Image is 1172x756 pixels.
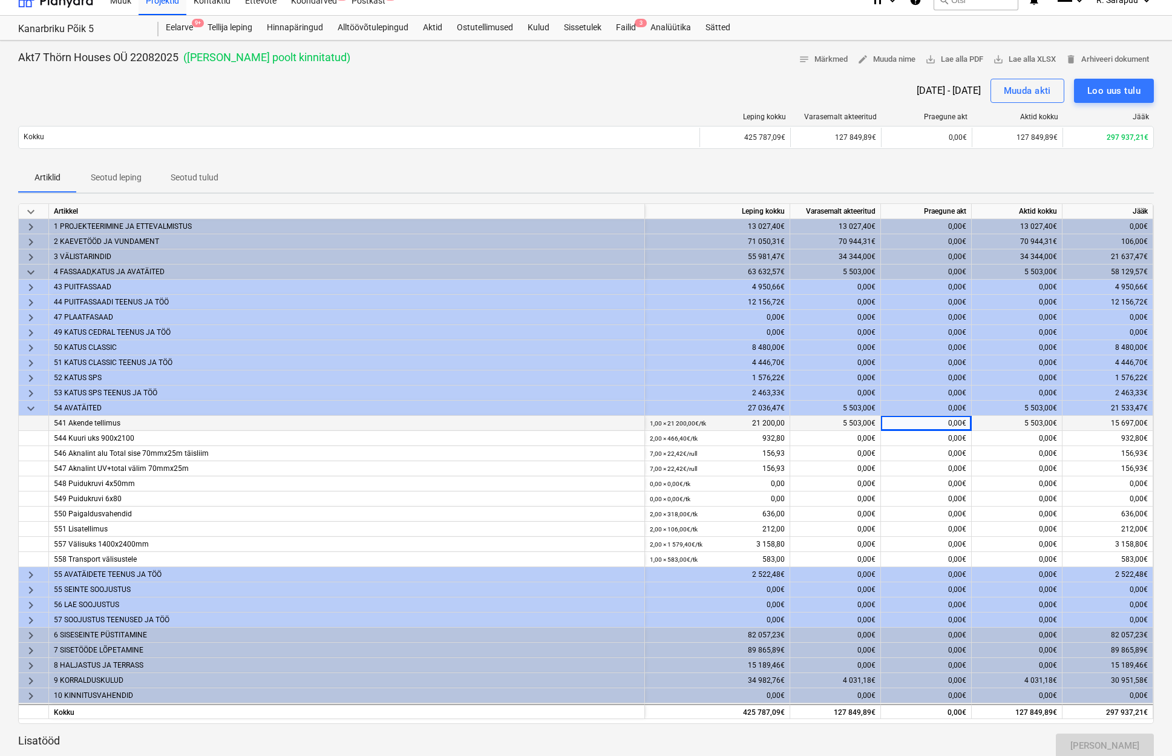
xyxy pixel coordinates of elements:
iframe: Chat Widget [1111,698,1172,756]
div: Failid [609,16,643,40]
button: Muuda akti [990,79,1064,103]
div: 0,00€ [790,643,881,658]
div: 0,00€ [790,325,881,340]
span: keyboard_arrow_right [24,371,38,386]
div: 44 PUITFASSAADI TEENUS JA TÖÖ [54,295,640,309]
div: 54 AVATÄITED [54,401,640,415]
div: 0,00€ [881,234,972,249]
div: 0,00€ [790,476,881,491]
div: 0,00€ [972,537,1062,552]
div: 0,00€ [881,219,972,234]
small: 1,00 × 583,00€ / tk [650,556,698,563]
div: 0,00€ [881,673,972,688]
div: 13 027,40€ [790,219,881,234]
div: 1 PROJEKTEERIMINE JA ETTEVALMISTUS [54,219,640,234]
div: 0,00€ [972,340,1062,355]
div: 0,00€ [881,355,972,370]
span: 9+ [192,19,204,27]
div: 0,00€ [645,597,790,613]
div: 0,00€ [790,280,881,295]
a: Tellija leping [200,16,260,40]
div: 0,00€ [881,552,972,567]
div: Praegune akt [881,204,972,219]
div: Kanarbriku Põik 5 [18,23,144,36]
div: 0,00€ [972,325,1062,340]
div: Loo uus tulu [1087,83,1141,99]
div: 0,00€ [790,295,881,310]
span: keyboard_arrow_right [24,659,38,673]
p: Seotud tulud [171,171,218,184]
small: 2,00 × 466,40€ / tk [650,435,698,442]
span: delete [1066,54,1076,65]
div: 0,00€ [972,658,1062,673]
a: Ostutellimused [450,16,520,40]
div: 0,00€ [972,370,1062,386]
span: keyboard_arrow_right [24,674,38,688]
div: 21 533,47€ [1062,401,1153,416]
div: 2 463,33€ [645,386,790,401]
div: 0,00€ [972,628,1062,643]
p: Akt7 Thörn Houses OÜ 22082025 [18,50,178,65]
div: 156,93€ [1062,446,1153,461]
div: 0,00€ [972,582,1062,597]
div: Kokku [49,704,645,719]
div: 0,00€ [972,446,1062,461]
div: 636,00€ [1062,507,1153,522]
span: keyboard_arrow_right [24,326,38,340]
div: 89 865,89€ [645,643,790,658]
div: 0,00€ [972,613,1062,628]
small: 1,00 × 21 200,00€ / tk [650,420,706,427]
div: 0,00€ [790,431,881,446]
div: 55 981,47€ [645,249,790,265]
button: Lae alla PDF [920,50,988,69]
div: Aktid kokku [977,113,1058,121]
div: Aktid kokku [972,204,1062,219]
div: 0,00€ [790,537,881,552]
div: 0,00€ [881,491,972,507]
small: 0,00 × 0,00€ / tk [650,496,690,502]
span: Muuda nime [857,53,915,67]
p: Seotud leping [91,171,142,184]
span: keyboard_arrow_right [24,280,38,295]
div: 0,00€ [972,552,1062,567]
div: 0,00€ [790,461,881,476]
div: 551 Lisatellimus [54,522,640,536]
div: 4 950,66€ [645,280,790,295]
div: 0,00€ [881,597,972,613]
div: 8 480,00€ [645,340,790,355]
div: 2 522,48€ [645,567,790,582]
div: 0,00€ [645,582,790,597]
div: 0,00€ [645,325,790,340]
div: 156,93 [650,461,785,476]
div: 1 576,22€ [1062,370,1153,386]
p: Kokku [24,132,44,142]
div: 932,80 [650,431,785,446]
div: 0,00€ [881,582,972,597]
div: 0,00€ [790,522,881,537]
div: 34 344,00€ [790,249,881,265]
div: 127 849,89€ [972,128,1062,147]
div: 0,00€ [1062,491,1153,507]
div: 0,00€ [881,522,972,537]
div: 932,80€ [1062,431,1153,446]
span: keyboard_arrow_right [24,295,38,310]
span: edit [857,54,868,65]
div: 0,00€ [972,431,1062,446]
div: 3 VÄLISTARINDID [54,249,640,264]
a: Analüütika [643,16,698,40]
a: Alltöövõtulepingud [330,16,416,40]
small: 2,00 × 318,00€ / tk [650,511,698,518]
div: 0,00€ [881,704,972,719]
div: 0,00€ [972,597,1062,613]
div: 53 KATUS SPS TEENUS JA TÖÖ [54,386,640,400]
div: Varasemalt akteeritud [796,113,877,121]
button: Muuda nime [853,50,920,69]
div: 0,00€ [881,431,972,446]
div: 0,00€ [881,340,972,355]
div: 544 Kuuri uks 900x2100 [54,431,640,445]
span: notes [799,54,810,65]
span: keyboard_arrow_right [24,568,38,582]
span: keyboard_arrow_right [24,583,38,597]
div: 50 KATUS CLASSIC [54,340,640,355]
